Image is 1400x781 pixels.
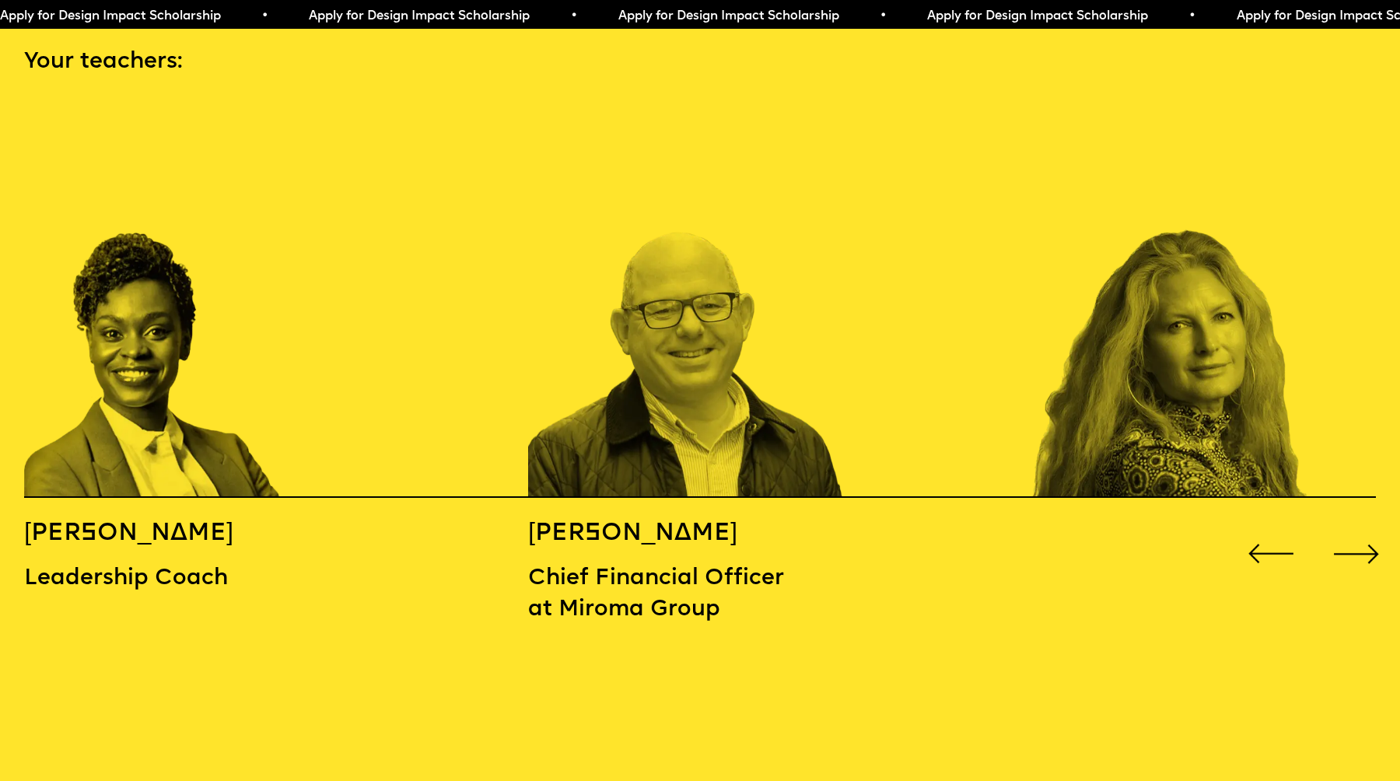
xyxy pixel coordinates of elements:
div: 8 / 16 [24,106,360,498]
div: 9 / 16 [528,106,864,498]
span: • [261,10,268,23]
h5: [PERSON_NAME] [528,519,864,550]
div: 10 / 16 [1032,106,1368,498]
p: Leadership Coach [24,563,276,594]
span: • [570,10,577,23]
div: Next slide [1328,526,1384,582]
p: Chief Financial Officer at Miroma Group [528,563,864,625]
p: Your teachers: [24,47,1376,78]
span: • [1188,10,1195,23]
span: • [880,10,887,23]
div: Previous slide [1243,526,1299,582]
h5: [PERSON_NAME] [24,519,276,550]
